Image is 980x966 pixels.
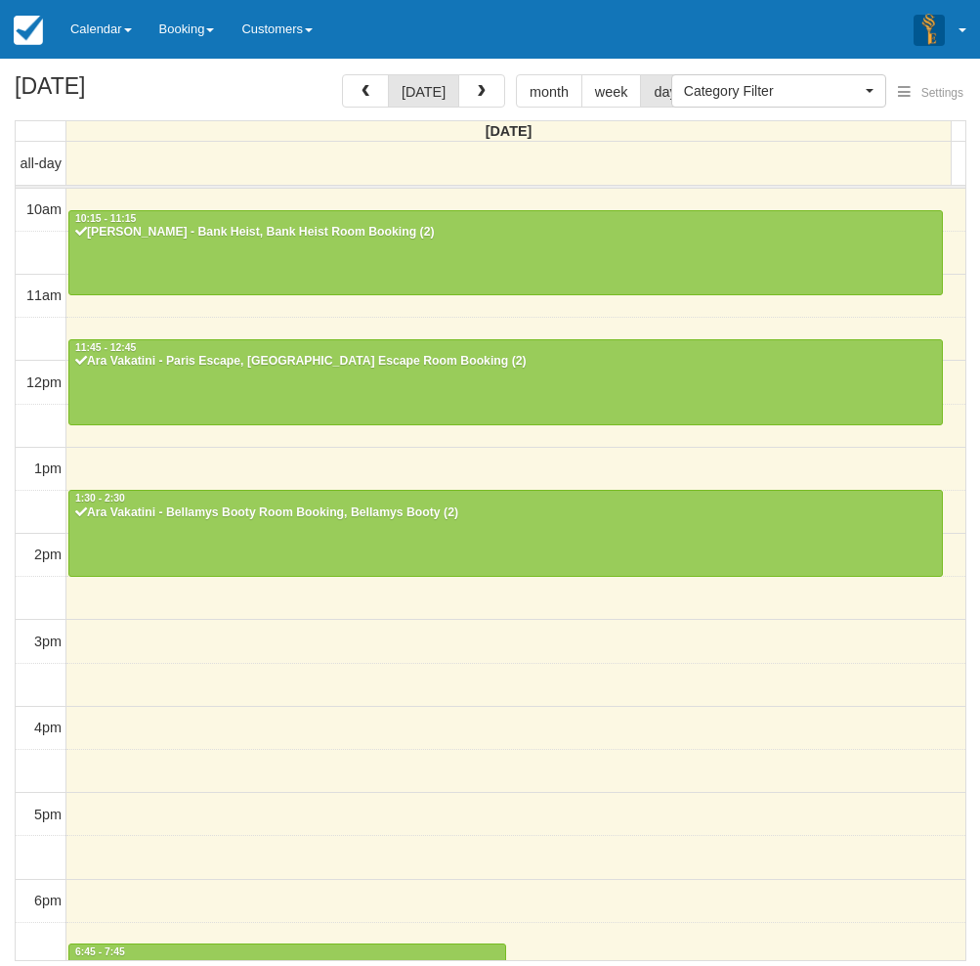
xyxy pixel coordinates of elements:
span: 5pm [34,807,62,822]
span: 2pm [34,547,62,562]
button: week [581,74,642,108]
span: 12pm [26,374,62,390]
img: checkfront-main-nav-mini-logo.png [14,16,43,45]
button: [DATE] [388,74,459,108]
button: day [640,74,690,108]
button: Settings [886,79,975,108]
span: 1:30 - 2:30 [75,493,125,504]
button: Category Filter [671,74,886,108]
span: 3pm [34,634,62,649]
span: 6:45 - 7:45 [75,946,125,957]
button: month [516,74,582,108]
div: Ara Vakatini - Bellamys Booty Room Booking, Bellamys Booty (2) [74,505,937,521]
span: all-day [21,155,62,171]
div: [PERSON_NAME] - Bank Heist, Bank Heist Room Booking (2) [74,225,937,241]
span: 6pm [34,893,62,908]
span: Settings [921,86,963,100]
span: 11am [26,287,62,303]
a: 11:45 - 12:45Ara Vakatini - Paris Escape, [GEOGRAPHIC_DATA] Escape Room Booking (2) [68,339,943,425]
span: [DATE] [486,123,533,139]
div: Ara Vakatini - Paris Escape, [GEOGRAPHIC_DATA] Escape Room Booking (2) [74,354,937,370]
img: A3 [914,14,945,45]
span: Category Filter [684,81,861,101]
span: 4pm [34,720,62,735]
span: 11:45 - 12:45 [75,342,136,353]
span: 10:15 - 11:15 [75,213,136,224]
a: 1:30 - 2:30Ara Vakatini - Bellamys Booty Room Booking, Bellamys Booty (2) [68,490,943,576]
h2: [DATE] [15,74,262,110]
span: 10am [26,201,62,217]
a: 10:15 - 11:15[PERSON_NAME] - Bank Heist, Bank Heist Room Booking (2) [68,210,943,296]
span: 1pm [34,461,62,476]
